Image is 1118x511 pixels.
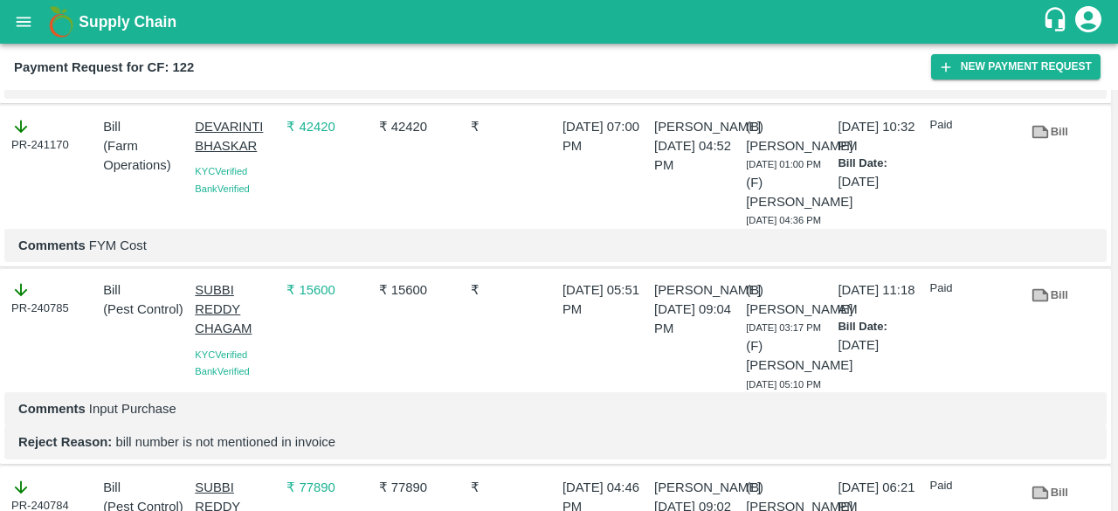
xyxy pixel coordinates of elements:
[79,10,1042,34] a: Supply Chain
[103,280,188,300] p: Bill
[654,280,739,300] p: [PERSON_NAME]
[931,54,1101,79] button: New Payment Request
[379,280,464,300] p: ₹ 15600
[18,402,86,416] b: Comments
[18,399,1093,418] p: Input Purchase
[103,136,188,176] p: ( Farm Operations )
[654,117,739,136] p: [PERSON_NAME]
[746,280,831,320] p: (B) [PERSON_NAME]
[838,155,922,172] p: Bill Date:
[746,173,831,212] p: (F) [PERSON_NAME]
[1022,280,1078,311] a: Bill
[18,236,1093,255] p: FYM Cost
[746,336,831,376] p: (F) [PERSON_NAME]
[79,13,176,31] b: Supply Chain
[562,280,647,320] p: [DATE] 05:51 PM
[3,2,44,42] button: open drawer
[286,117,371,136] p: ₹ 42420
[471,280,556,300] p: ₹
[103,300,188,319] p: ( Pest Control )
[746,159,821,169] span: [DATE] 01:00 PM
[1073,3,1104,40] div: account of current user
[562,117,647,156] p: [DATE] 07:00 PM
[471,478,556,497] p: ₹
[286,280,371,300] p: ₹ 15600
[18,432,1093,452] p: bill number is not mentioned in invoice
[654,300,739,339] p: [DATE] 09:04 PM
[746,117,831,156] p: (B) [PERSON_NAME]
[379,478,464,497] p: ₹ 77890
[654,478,739,497] p: [PERSON_NAME]
[930,280,1015,297] p: Paid
[103,117,188,136] p: Bill
[379,117,464,136] p: ₹ 42420
[1022,478,1078,508] a: Bill
[195,366,249,376] span: Bank Verified
[195,280,279,339] p: SUBBI REDDY CHAGAM
[44,4,79,39] img: logo
[195,166,247,176] span: KYC Verified
[746,215,821,225] span: [DATE] 04:36 PM
[746,322,821,333] span: [DATE] 03:17 PM
[18,435,112,449] b: Reject Reason:
[838,172,922,191] p: [DATE]
[1042,6,1073,38] div: customer-support
[838,280,922,320] p: [DATE] 11:18 AM
[838,117,922,156] p: [DATE] 10:32 PM
[654,136,739,176] p: [DATE] 04:52 PM
[838,335,922,355] p: [DATE]
[195,183,249,194] span: Bank Verified
[103,478,188,497] p: Bill
[18,238,86,252] b: Comments
[1022,117,1078,148] a: Bill
[746,379,821,390] span: [DATE] 05:10 PM
[930,117,1015,134] p: Paid
[838,319,922,335] p: Bill Date:
[11,280,96,317] div: PR-240785
[11,117,96,154] div: PR-241170
[286,478,371,497] p: ₹ 77890
[471,117,556,136] p: ₹
[930,478,1015,494] p: Paid
[14,60,194,74] b: Payment Request for CF: 122
[195,349,247,360] span: KYC Verified
[195,117,279,156] p: DEVARINTI BHASKAR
